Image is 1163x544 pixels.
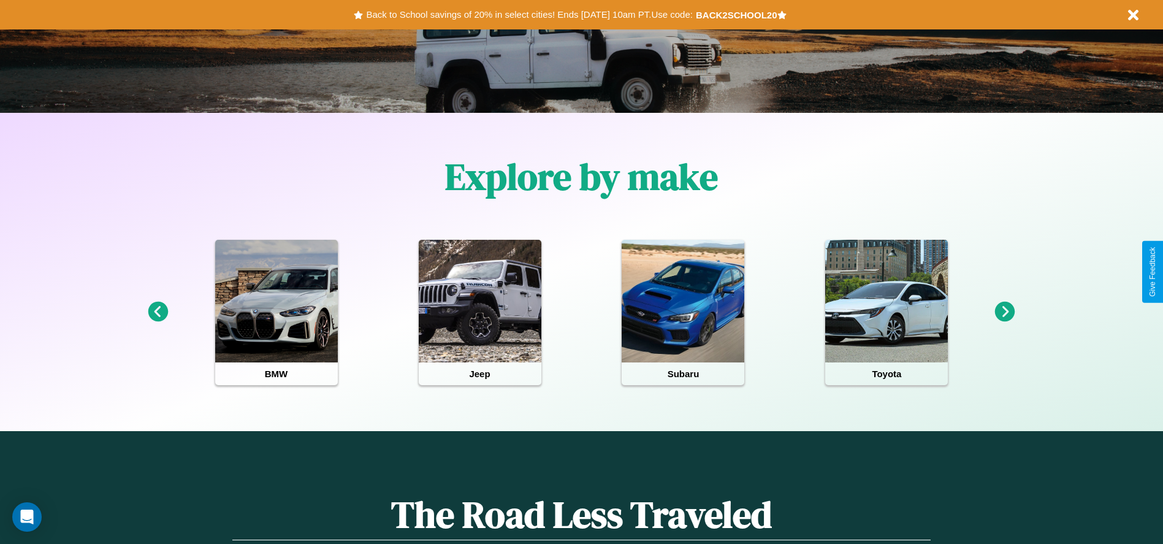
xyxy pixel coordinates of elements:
[363,6,695,23] button: Back to School savings of 20% in select cities! Ends [DATE] 10am PT.Use code:
[215,362,338,385] h4: BMW
[12,502,42,532] div: Open Intercom Messenger
[696,10,777,20] b: BACK2SCHOOL20
[419,362,541,385] h4: Jeep
[445,151,718,202] h1: Explore by make
[622,362,744,385] h4: Subaru
[1148,247,1157,297] div: Give Feedback
[825,362,948,385] h4: Toyota
[232,489,930,540] h1: The Road Less Traveled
